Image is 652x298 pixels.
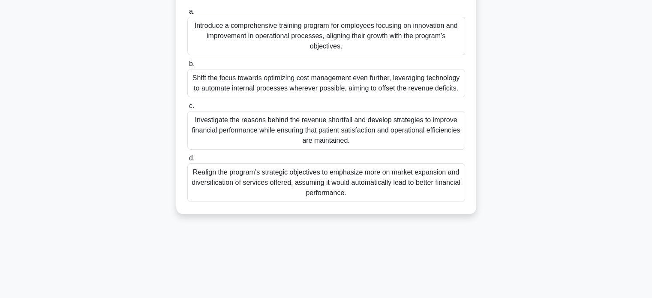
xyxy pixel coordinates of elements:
[189,8,195,15] span: a.
[187,111,465,150] div: Investigate the reasons behind the revenue shortfall and develop strategies to improve financial ...
[187,17,465,55] div: Introduce a comprehensive training program for employees focusing on innovation and improvement i...
[189,154,195,162] span: d.
[189,60,195,67] span: b.
[189,102,194,109] span: c.
[187,69,465,97] div: Shift the focus towards optimizing cost management even further, leveraging technology to automat...
[187,163,465,202] div: Realign the program’s strategic objectives to emphasize more on market expansion and diversificat...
